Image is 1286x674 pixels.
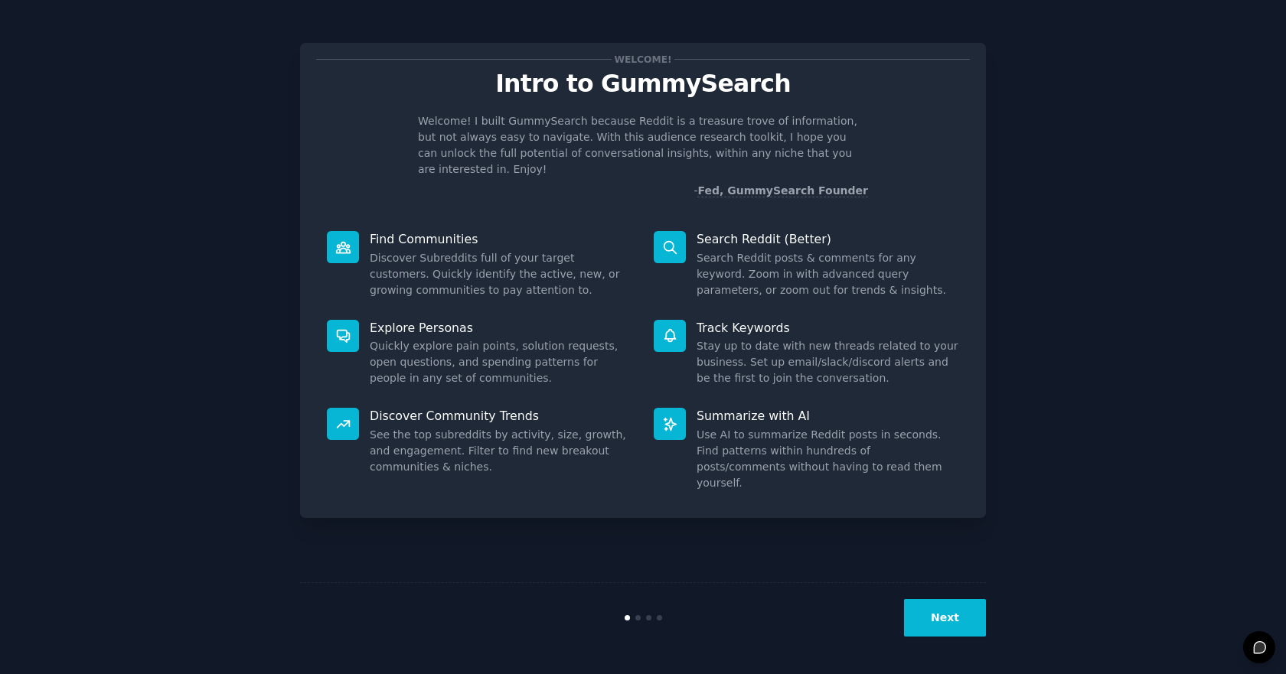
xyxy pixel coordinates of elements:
[370,408,632,424] p: Discover Community Trends
[697,320,959,336] p: Track Keywords
[370,320,632,336] p: Explore Personas
[370,250,632,298] dd: Discover Subreddits full of your target customers. Quickly identify the active, new, or growing c...
[697,250,959,298] dd: Search Reddit posts & comments for any keyword. Zoom in with advanced query parameters, or zoom o...
[697,184,868,197] a: Fed, GummySearch Founder
[418,113,868,177] p: Welcome! I built GummySearch because Reddit is a treasure trove of information, but not always ea...
[316,70,970,97] p: Intro to GummySearch
[612,51,674,67] span: Welcome!
[904,599,986,637] button: Next
[370,338,632,386] dd: Quickly explore pain points, solution requests, open questions, and spending patterns for people ...
[694,183,868,199] div: -
[697,427,959,491] dd: Use AI to summarize Reddit posts in seconds. Find patterns within hundreds of posts/comments with...
[370,427,632,475] dd: See the top subreddits by activity, size, growth, and engagement. Filter to find new breakout com...
[697,408,959,424] p: Summarize with AI
[697,338,959,386] dd: Stay up to date with new threads related to your business. Set up email/slack/discord alerts and ...
[697,231,959,247] p: Search Reddit (Better)
[370,231,632,247] p: Find Communities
